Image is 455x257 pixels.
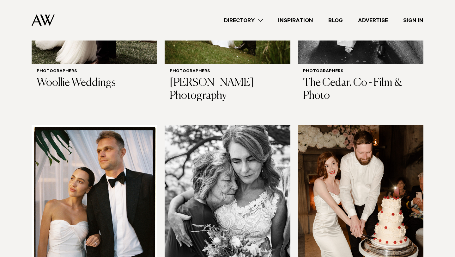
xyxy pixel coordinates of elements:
[37,69,152,74] h6: Photographers
[396,16,431,25] a: Sign In
[170,77,285,103] h3: [PERSON_NAME] Photography
[270,16,321,25] a: Inspiration
[170,69,285,74] h6: Photographers
[303,69,418,74] h6: Photographers
[350,16,396,25] a: Advertise
[216,16,270,25] a: Directory
[37,77,152,90] h3: Woollie Weddings
[321,16,350,25] a: Blog
[303,77,418,103] h3: The Cedar. Co - Film & Photo
[32,14,55,26] img: Auckland Weddings Logo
